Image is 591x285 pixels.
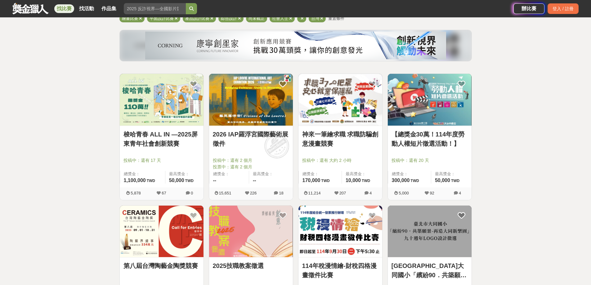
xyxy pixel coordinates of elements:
span: 最高獎金： [253,171,289,177]
img: Cover Image [209,74,293,126]
span: 226 [250,191,257,195]
a: 梭哈青春 ALL IN —2025屏東青年社會創新競賽 [123,130,200,148]
a: Cover Image [388,206,472,258]
a: Cover Image [120,206,204,258]
span: 11,214 [308,191,321,195]
img: Cover Image [298,74,382,126]
span: 最高獎金： [346,171,378,177]
span: 5,000 [399,191,409,195]
a: 找比賽 [54,4,74,13]
span: 台灣 [311,16,319,21]
span: -- [213,178,217,183]
span: 50,000 [169,178,184,183]
a: 神來一筆繪求職 求職防騙創意漫畫競賽 [302,130,378,148]
a: 辦比賽 [513,3,544,14]
span: 總獎金： [213,171,245,177]
a: 作品集 [99,4,119,13]
span: 170,000 [302,178,320,183]
span: 1,100,000 [124,178,146,183]
img: Cover Image [120,206,204,257]
span: 總獎金： [302,171,338,177]
img: Cover Image [388,74,472,126]
span: TWD [362,179,370,183]
span: 總獎金： [392,171,427,177]
span: TWD [321,179,329,183]
a: 第八屆台灣陶藝金陶獎競賽 [123,261,200,270]
span: 平面設計比賽 [150,16,174,21]
img: Cover Image [209,206,293,257]
span: 產品設計比賽 [185,16,209,21]
span: 重置條件 [328,16,344,21]
img: Cover Image [298,206,382,257]
span: 總獎金： [124,171,161,177]
input: 2025 反詐視界—全國影片競賽 [124,3,186,14]
a: Cover Image [209,206,293,258]
a: 114年稅漫情繪-財稅四格漫畫徵件比賽 [302,261,378,280]
span: -- [253,178,256,183]
span: 5,878 [131,191,141,195]
div: 登入 / 註冊 [548,3,579,14]
span: 投票中：還有 2 個月 [213,164,289,170]
a: 【總獎金30萬！114年度勞動人權短片徵選活動！】 [392,130,468,148]
a: 找活動 [77,4,96,13]
span: 207 [339,191,346,195]
span: 最高獎金： [169,171,200,177]
a: Cover Image [298,206,382,258]
a: [GEOGRAPHIC_DATA]大同國小「繽紛90．共築願景-再造大同新樂園」 九十週年LOGO設計徵選 [392,261,468,280]
span: 綜合設計 [221,16,237,21]
span: TWD [185,179,194,183]
span: 投稿中：還有 17 天 [123,157,200,164]
span: 投稿中：還有 20 天 [392,157,468,164]
span: TWD [410,179,419,183]
span: 15,651 [219,191,231,195]
span: 4 [459,191,461,195]
a: 2026 IAP羅浮宮國際藝術展徵件 [213,130,289,148]
span: 300,000 [392,178,410,183]
span: 67 [162,191,166,195]
img: 450e0687-a965-40c0-abf0-84084e733638.png [145,32,446,60]
span: TWD [451,179,459,183]
span: 投稿中：還有 2 個月 [213,157,289,164]
span: 50,000 [435,178,450,183]
span: 10,000 [346,178,361,183]
span: 92 [430,191,434,195]
span: 投稿中：還有 大約 2 小時 [302,157,378,164]
span: 尚未截止 [248,16,265,21]
span: 繪畫比賽 [122,16,138,21]
img: Cover Image [388,206,472,257]
span: 社會人士 [272,16,288,21]
img: Cover Image [120,74,204,126]
span: 4 [369,191,372,195]
span: 最高獎金： [435,171,468,177]
a: 2025技職教案徵選 [213,261,289,270]
span: 18 [279,191,283,195]
span: TWD [147,179,155,183]
span: 0 [191,191,193,195]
